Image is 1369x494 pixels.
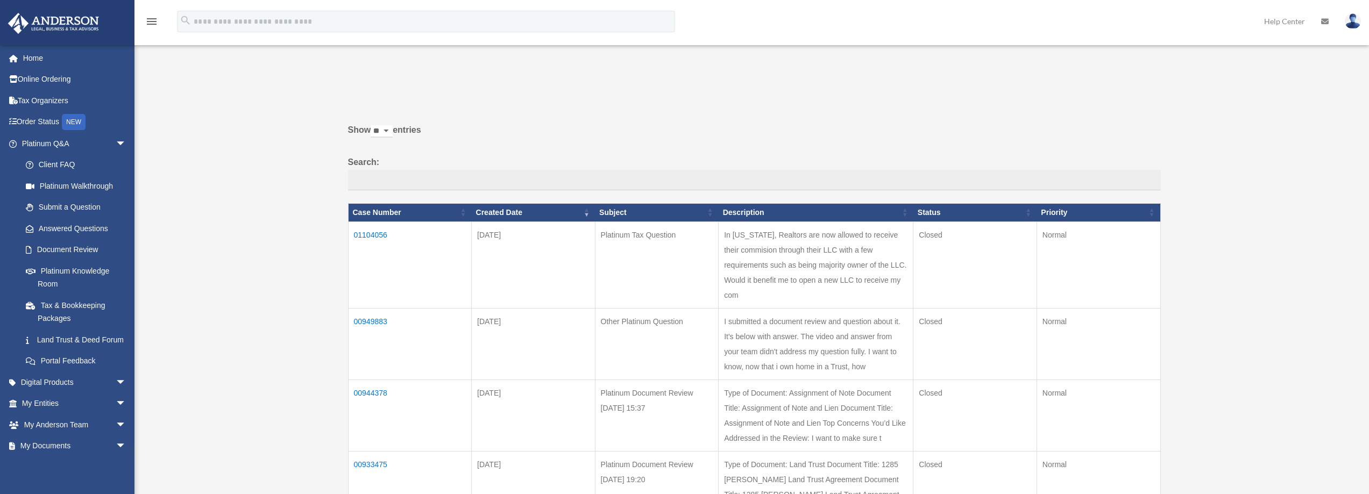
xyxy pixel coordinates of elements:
th: Created Date: activate to sort column ascending [472,203,595,221]
span: arrow_drop_down [116,133,137,155]
a: Tax Organizers [8,90,143,111]
a: Online Learningarrow_drop_down [8,456,143,478]
a: Portal Feedback [15,350,137,372]
td: Other Platinum Question [595,308,719,380]
td: Normal [1037,380,1160,451]
td: Normal [1037,221,1160,308]
td: Platinum Tax Question [595,221,719,308]
i: menu [145,15,158,28]
span: arrow_drop_down [116,435,137,457]
span: arrow_drop_down [116,456,137,478]
td: Normal [1037,308,1160,380]
i: search [180,15,191,26]
td: Closed [913,308,1037,380]
td: Type of Document: Assignment of Note Document Title: Assignment of Note and Lien Document Title: ... [719,380,913,451]
td: 01104056 [348,221,472,308]
a: Client FAQ [15,154,137,176]
a: My Anderson Teamarrow_drop_down [8,414,143,435]
span: arrow_drop_down [116,414,137,436]
a: Submit a Question [15,197,137,218]
th: Subject: activate to sort column ascending [595,203,719,221]
th: Case Number: activate to sort column ascending [348,203,472,221]
img: User Pic [1345,13,1361,29]
td: In [US_STATE], Realtors are now allowed to receive their commision through their LLC with a few r... [719,221,913,308]
td: 00944378 [348,380,472,451]
label: Show entries [348,123,1161,148]
td: Platinum Document Review [DATE] 15:37 [595,380,719,451]
a: Home [8,47,143,69]
a: My Documentsarrow_drop_down [8,435,143,457]
a: Land Trust & Deed Forum [15,329,137,350]
label: Search: [348,155,1161,190]
th: Description: activate to sort column ascending [719,203,913,221]
a: My Entitiesarrow_drop_down [8,393,143,414]
a: Platinum Knowledge Room [15,260,137,295]
span: arrow_drop_down [116,371,137,393]
a: Platinum Q&Aarrow_drop_down [8,133,137,154]
a: Answered Questions [15,218,132,239]
a: menu [145,19,158,28]
td: [DATE] [472,221,595,308]
div: NEW [62,114,86,130]
img: Anderson Advisors Platinum Portal [5,13,102,34]
a: Digital Productsarrow_drop_down [8,371,143,393]
td: Closed [913,221,1037,308]
a: Online Ordering [8,69,143,90]
td: [DATE] [472,380,595,451]
td: [DATE] [472,308,595,380]
input: Search: [348,170,1161,190]
th: Status: activate to sort column ascending [913,203,1037,221]
a: Order StatusNEW [8,111,143,133]
a: Tax & Bookkeeping Packages [15,295,137,329]
td: Closed [913,380,1037,451]
td: I submitted a document review and question about it. It's below with answer. The video and answer... [719,308,913,380]
th: Priority: activate to sort column ascending [1037,203,1160,221]
span: arrow_drop_down [116,393,137,415]
a: Platinum Walkthrough [15,175,137,197]
td: 00949883 [348,308,472,380]
a: Document Review [15,239,137,261]
select: Showentries [371,125,393,138]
